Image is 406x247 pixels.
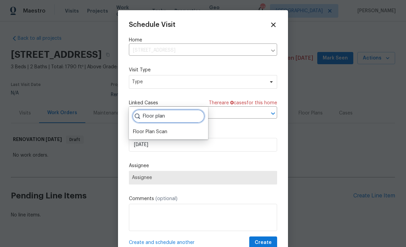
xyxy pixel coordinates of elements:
[268,109,278,118] button: Open
[133,128,167,135] div: Floor Plan Scan
[129,21,175,28] span: Schedule Visit
[255,239,272,247] span: Create
[129,162,277,169] label: Assignee
[209,100,277,106] span: There are case s for this home
[129,239,194,246] span: Create and schedule another
[129,195,277,202] label: Comments
[129,138,277,152] input: M/D/YYYY
[129,37,277,43] label: Home
[230,101,234,105] span: 0
[132,78,264,85] span: Type
[129,100,158,106] span: Linked Cases
[155,196,177,201] span: (optional)
[129,45,267,56] input: Enter in an address
[132,175,274,180] span: Assignee
[129,67,277,73] label: Visit Type
[270,21,277,29] span: Close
